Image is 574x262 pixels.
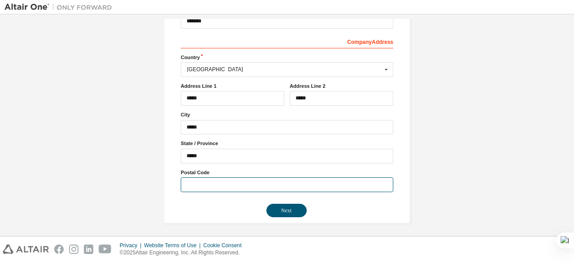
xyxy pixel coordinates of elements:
div: Website Terms of Use [144,242,203,249]
label: Postal Code [181,169,393,176]
div: Privacy [120,242,144,249]
label: City [181,111,393,118]
button: Next [266,204,307,217]
p: © 2025 Altair Engineering, Inc. All Rights Reserved. [120,249,247,257]
img: Altair One [4,3,117,12]
label: Address Line 2 [290,82,393,90]
img: instagram.svg [69,245,78,254]
div: Company Address [181,34,393,48]
div: [GEOGRAPHIC_DATA] [187,67,382,72]
label: Country [181,54,393,61]
label: Address Line 1 [181,82,284,90]
img: facebook.svg [54,245,64,254]
img: linkedin.svg [84,245,93,254]
div: Cookie Consent [203,242,247,249]
label: State / Province [181,140,393,147]
img: youtube.svg [99,245,112,254]
img: altair_logo.svg [3,245,49,254]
